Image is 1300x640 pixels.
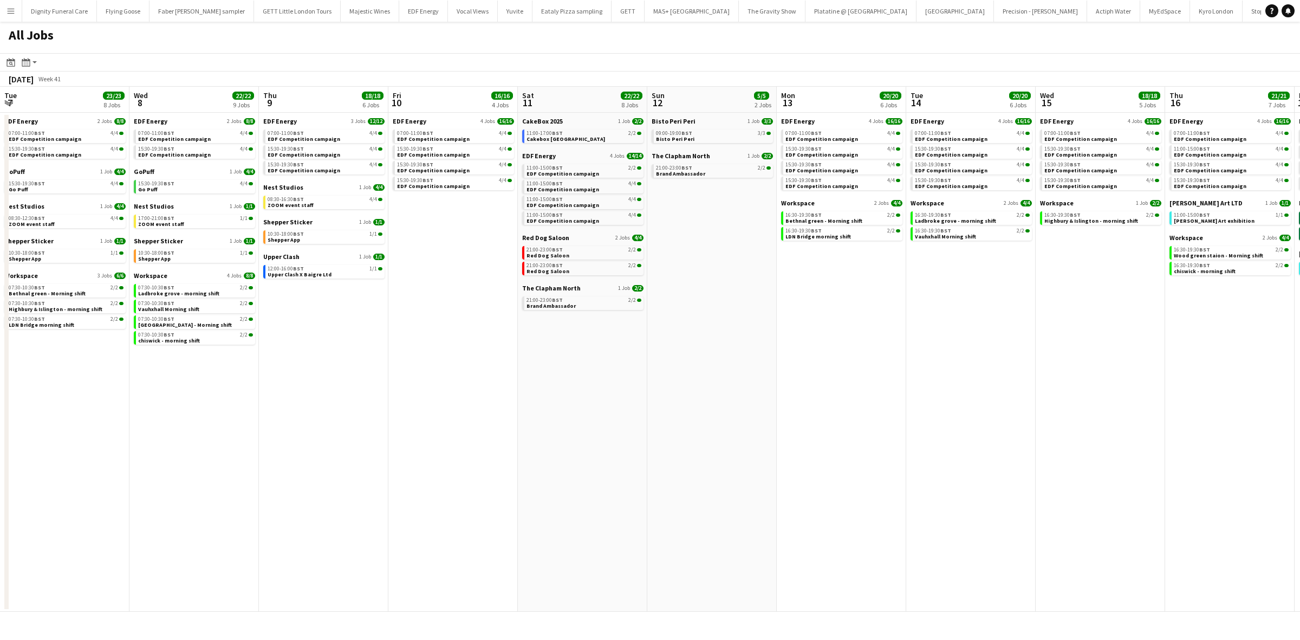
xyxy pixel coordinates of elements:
button: GETT Little London Tours [254,1,341,22]
button: MAS+ [GEOGRAPHIC_DATA] [645,1,739,22]
button: Actiph Water [1087,1,1140,22]
button: Yuvite [498,1,532,22]
div: [DATE] [9,74,34,85]
button: Faber [PERSON_NAME] sampler [149,1,254,22]
button: Vocal Views [448,1,498,22]
button: Precision - [PERSON_NAME] [994,1,1087,22]
span: Week 41 [36,75,63,83]
button: Eataly Pizza sampling [532,1,612,22]
button: Platatine @ [GEOGRAPHIC_DATA] [805,1,916,22]
button: EDF Energy [399,1,448,22]
button: Dignity Funeral Care [22,1,97,22]
button: [GEOGRAPHIC_DATA] [916,1,994,22]
button: GETT [612,1,645,22]
button: Stoptober [1243,1,1286,22]
button: The Gravity Show [739,1,805,22]
button: Majestic Wines [341,1,399,22]
button: Flying Goose [97,1,149,22]
button: MyEdSpace [1140,1,1190,22]
button: Kyro London [1190,1,1243,22]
